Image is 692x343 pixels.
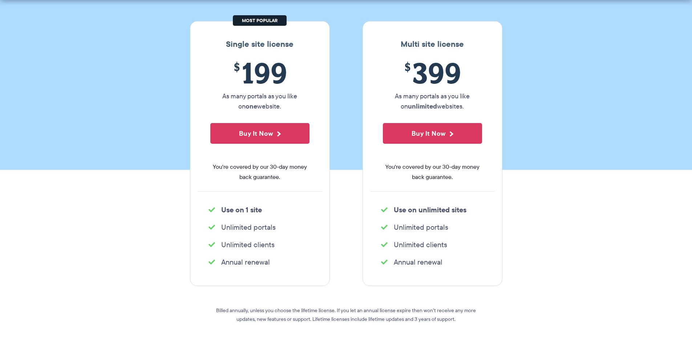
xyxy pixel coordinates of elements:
[246,101,257,111] strong: one
[383,91,482,111] p: As many portals as you like on websites.
[209,257,311,267] li: Annual renewal
[210,91,309,111] p: As many portals as you like on website.
[215,306,477,323] p: Billed annually, unless you choose the lifetime license. If you let an annual license expire then...
[210,56,309,89] span: 199
[408,101,437,111] strong: unlimited
[394,204,466,215] strong: Use on unlimited sites
[383,56,482,89] span: 399
[381,222,484,232] li: Unlimited portals
[210,123,309,144] button: Buy It Now
[210,162,309,182] span: You're covered by our 30-day money back guarantee.
[209,222,311,232] li: Unlimited portals
[381,257,484,267] li: Annual renewal
[370,40,495,49] h3: Multi site license
[198,40,322,49] h3: Single site license
[221,204,262,215] strong: Use on 1 site
[209,240,311,250] li: Unlimited clients
[383,162,482,182] span: You're covered by our 30-day money back guarantee.
[383,123,482,144] button: Buy It Now
[381,240,484,250] li: Unlimited clients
